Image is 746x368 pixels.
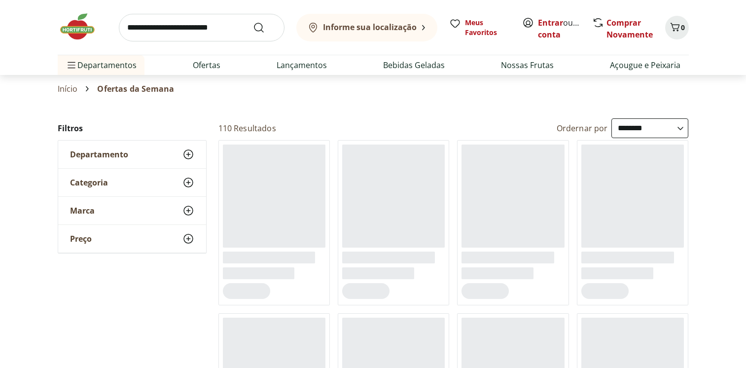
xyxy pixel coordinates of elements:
[66,53,137,77] span: Departamentos
[58,169,206,196] button: Categoria
[70,178,108,187] span: Categoria
[193,59,220,71] a: Ofertas
[119,14,284,41] input: search
[58,118,207,138] h2: Filtros
[296,14,437,41] button: Informe sua localização
[610,59,680,71] a: Açougue e Peixaria
[557,123,608,134] label: Ordernar por
[323,22,417,33] b: Informe sua localização
[465,18,510,37] span: Meus Favoritos
[681,23,685,32] span: 0
[449,18,510,37] a: Meus Favoritos
[66,53,77,77] button: Menu
[58,12,107,41] img: Hortifruti
[97,84,174,93] span: Ofertas da Semana
[218,123,276,134] h2: 110 Resultados
[665,16,689,39] button: Carrinho
[538,17,563,28] a: Entrar
[58,84,78,93] a: Início
[58,197,206,224] button: Marca
[538,17,592,40] a: Criar conta
[501,59,554,71] a: Nossas Frutas
[538,17,582,40] span: ou
[383,59,445,71] a: Bebidas Geladas
[70,234,92,244] span: Preço
[70,149,128,159] span: Departamento
[253,22,277,34] button: Submit Search
[277,59,327,71] a: Lançamentos
[606,17,653,40] a: Comprar Novamente
[58,225,206,253] button: Preço
[58,141,206,168] button: Departamento
[70,206,95,216] span: Marca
